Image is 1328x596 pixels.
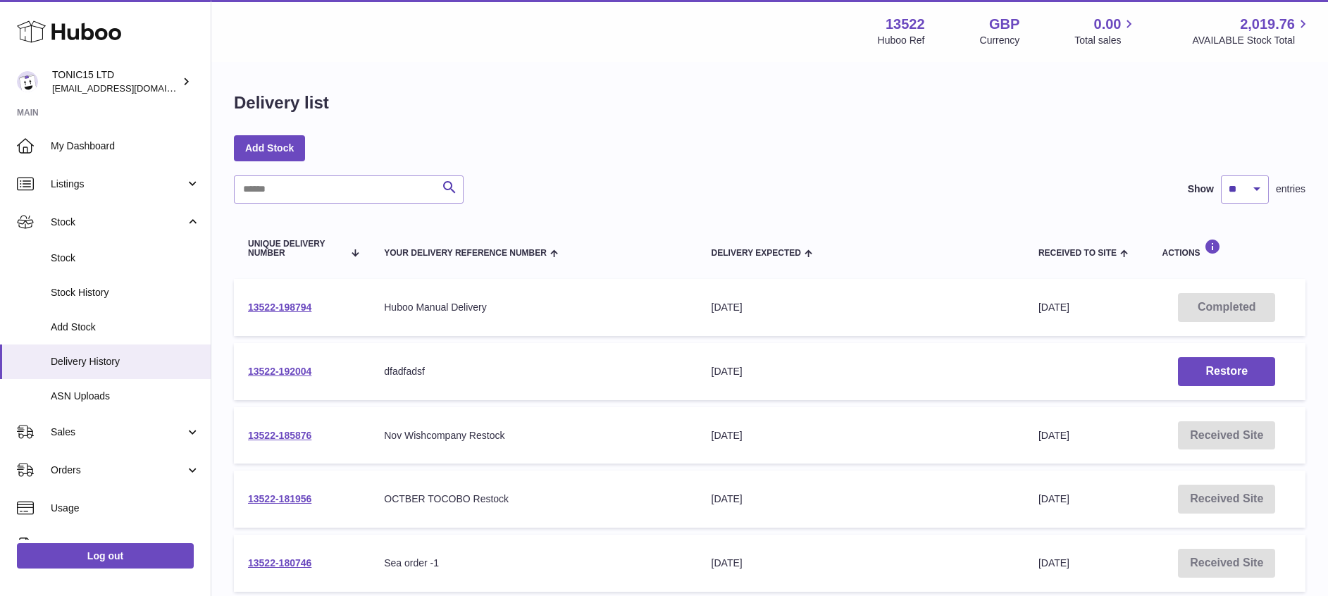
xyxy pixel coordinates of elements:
[1038,557,1069,569] span: [DATE]
[1240,15,1295,34] span: 2,019.76
[51,390,200,403] span: ASN Uploads
[51,321,200,334] span: Add Stock
[1038,430,1069,441] span: [DATE]
[248,366,311,377] a: 13522-192004
[712,492,1010,506] div: [DATE]
[51,216,185,229] span: Stock
[384,492,683,506] div: OCTBER TOCOBO Restock
[248,430,311,441] a: 13522-185876
[1038,302,1069,313] span: [DATE]
[52,68,179,95] div: TONIC15 LTD
[51,502,200,515] span: Usage
[980,34,1020,47] div: Currency
[384,365,683,378] div: dfadfadsf
[1192,34,1311,47] span: AVAILABLE Stock Total
[712,301,1010,314] div: [DATE]
[248,557,311,569] a: 13522-180746
[1276,182,1305,196] span: entries
[1192,15,1311,47] a: 2,019.76 AVAILABLE Stock Total
[51,286,200,299] span: Stock History
[712,249,801,258] span: Delivery Expected
[384,429,683,442] div: Nov Wishcompany Restock
[51,139,200,153] span: My Dashboard
[1074,34,1137,47] span: Total sales
[248,493,311,504] a: 13522-181956
[384,301,683,314] div: Huboo Manual Delivery
[234,92,329,114] h1: Delivery list
[1038,493,1069,504] span: [DATE]
[1162,239,1291,258] div: Actions
[234,135,305,161] a: Add Stock
[51,355,200,368] span: Delivery History
[51,178,185,191] span: Listings
[712,557,1010,570] div: [DATE]
[989,15,1019,34] strong: GBP
[1038,249,1117,258] span: Received to Site
[1188,182,1214,196] label: Show
[51,464,185,477] span: Orders
[17,543,194,569] a: Log out
[384,557,683,570] div: Sea order -1
[51,426,185,439] span: Sales
[17,71,38,92] img: internalAdmin-13522@internal.huboo.com
[384,249,547,258] span: Your Delivery Reference Number
[52,82,207,94] span: [EMAIL_ADDRESS][DOMAIN_NAME]
[1094,15,1122,34] span: 0.00
[712,429,1010,442] div: [DATE]
[248,240,344,258] span: Unique Delivery Number
[248,302,311,313] a: 13522-198794
[886,15,925,34] strong: 13522
[51,252,200,265] span: Stock
[712,365,1010,378] div: [DATE]
[1178,357,1275,386] button: Restore
[878,34,925,47] div: Huboo Ref
[1074,15,1137,47] a: 0.00 Total sales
